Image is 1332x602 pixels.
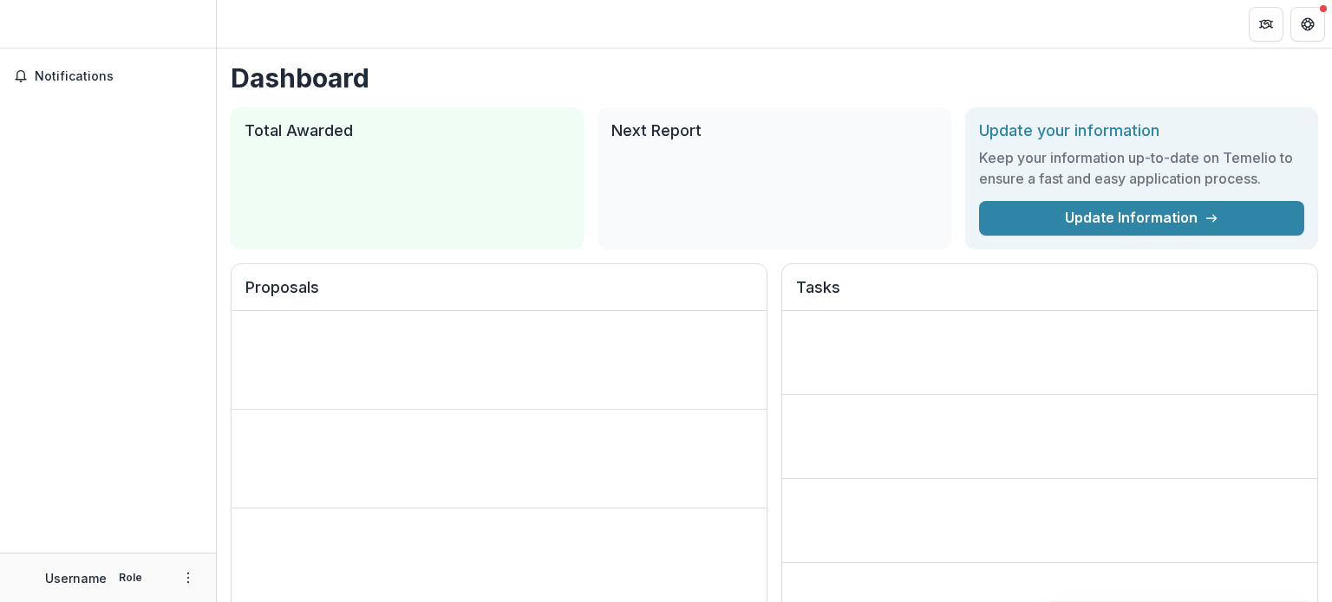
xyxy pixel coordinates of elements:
[245,121,570,140] h2: Total Awarded
[796,278,1303,311] h2: Tasks
[979,147,1304,189] h3: Keep your information up-to-date on Temelio to ensure a fast and easy application process.
[231,62,1318,94] h1: Dashboard
[979,121,1304,140] h2: Update your information
[1249,7,1283,42] button: Partners
[45,569,107,587] p: Username
[35,69,202,84] span: Notifications
[178,567,199,588] button: More
[1290,7,1325,42] button: Get Help
[245,278,753,311] h2: Proposals
[611,121,937,140] h2: Next Report
[7,62,209,90] button: Notifications
[114,570,147,586] p: Role
[979,201,1304,236] a: Update Information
